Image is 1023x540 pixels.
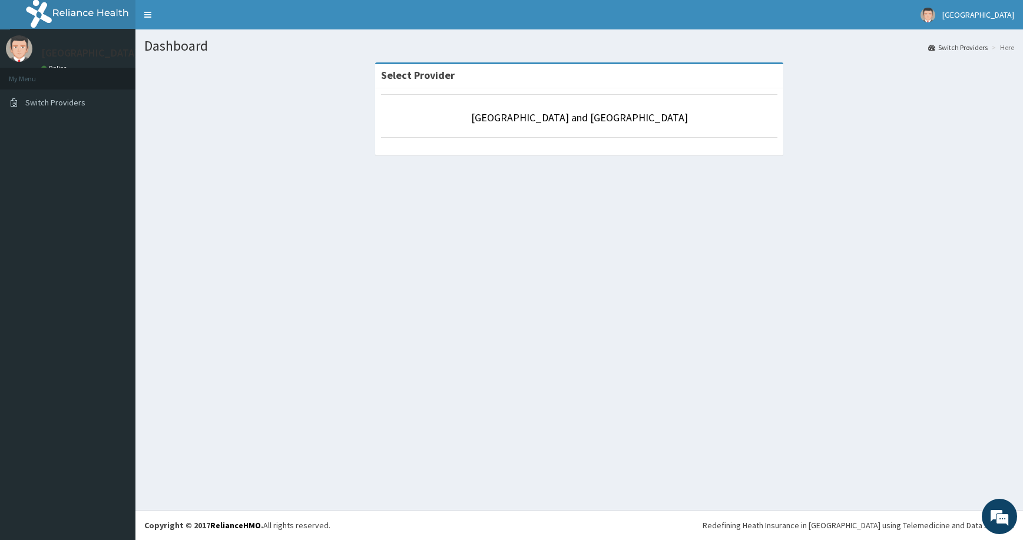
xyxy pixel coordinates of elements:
[381,68,455,82] strong: Select Provider
[144,38,1014,54] h1: Dashboard
[210,520,261,531] a: RelianceHMO
[703,519,1014,531] div: Redefining Heath Insurance in [GEOGRAPHIC_DATA] using Telemedicine and Data Science!
[144,520,263,531] strong: Copyright © 2017 .
[41,48,138,58] p: [GEOGRAPHIC_DATA]
[6,35,32,62] img: User Image
[942,9,1014,20] span: [GEOGRAPHIC_DATA]
[921,8,935,22] img: User Image
[25,97,85,108] span: Switch Providers
[989,42,1014,52] li: Here
[928,42,988,52] a: Switch Providers
[41,64,69,72] a: Online
[135,510,1023,540] footer: All rights reserved.
[471,111,688,124] a: [GEOGRAPHIC_DATA] and [GEOGRAPHIC_DATA]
